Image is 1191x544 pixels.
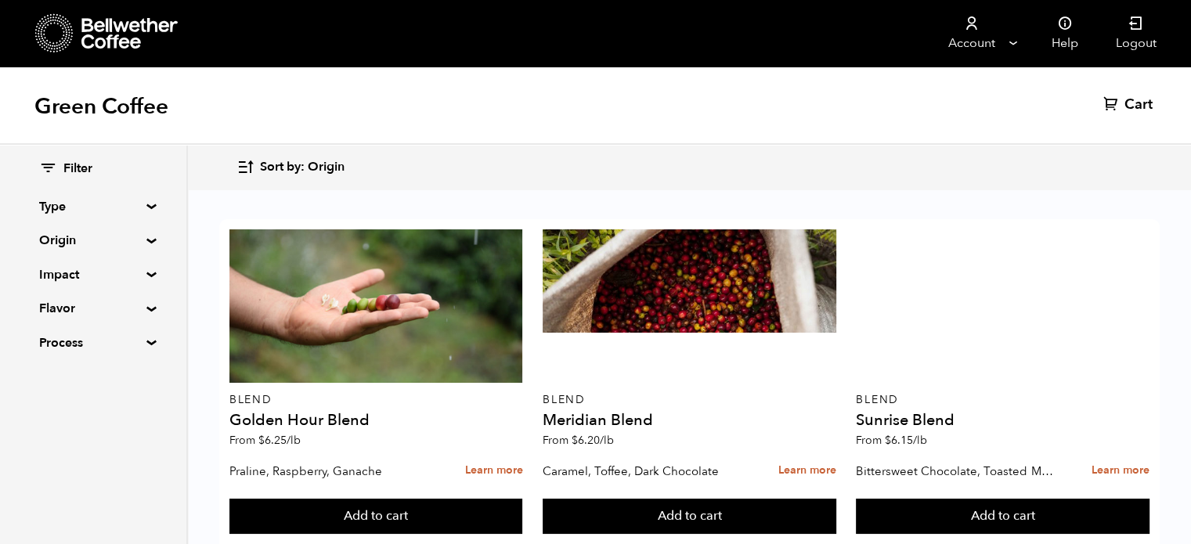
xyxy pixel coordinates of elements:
[229,413,523,428] h4: Golden Hour Blend
[572,433,578,448] span: $
[778,454,836,488] a: Learn more
[258,433,301,448] bdi: 6.25
[543,499,836,535] button: Add to cart
[572,433,614,448] bdi: 6.20
[543,459,742,483] p: Caramel, Toffee, Dark Chocolate
[229,433,301,448] span: From
[229,459,429,483] p: Praline, Raspberry, Ganache
[543,413,836,428] h4: Meridian Blend
[63,160,92,178] span: Filter
[39,333,147,352] summary: Process
[260,159,345,176] span: Sort by: Origin
[543,433,614,448] span: From
[1103,95,1157,114] a: Cart
[856,459,1056,483] p: Bittersweet Chocolate, Toasted Marshmallow, Candied Orange, Praline
[856,499,1149,535] button: Add to cart
[856,433,927,448] span: From
[1092,454,1149,488] a: Learn more
[39,299,147,318] summary: Flavor
[258,433,265,448] span: $
[856,394,1149,405] p: Blend
[543,394,836,405] p: Blend
[913,433,927,448] span: /lb
[600,433,614,448] span: /lb
[236,149,345,186] button: Sort by: Origin
[34,92,168,121] h1: Green Coffee
[464,454,522,488] a: Learn more
[1124,95,1153,114] span: Cart
[856,413,1149,428] h4: Sunrise Blend
[39,231,147,250] summary: Origin
[229,394,523,405] p: Blend
[885,433,891,448] span: $
[885,433,927,448] bdi: 6.15
[229,499,523,535] button: Add to cart
[39,197,147,216] summary: Type
[287,433,301,448] span: /lb
[39,265,147,284] summary: Impact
